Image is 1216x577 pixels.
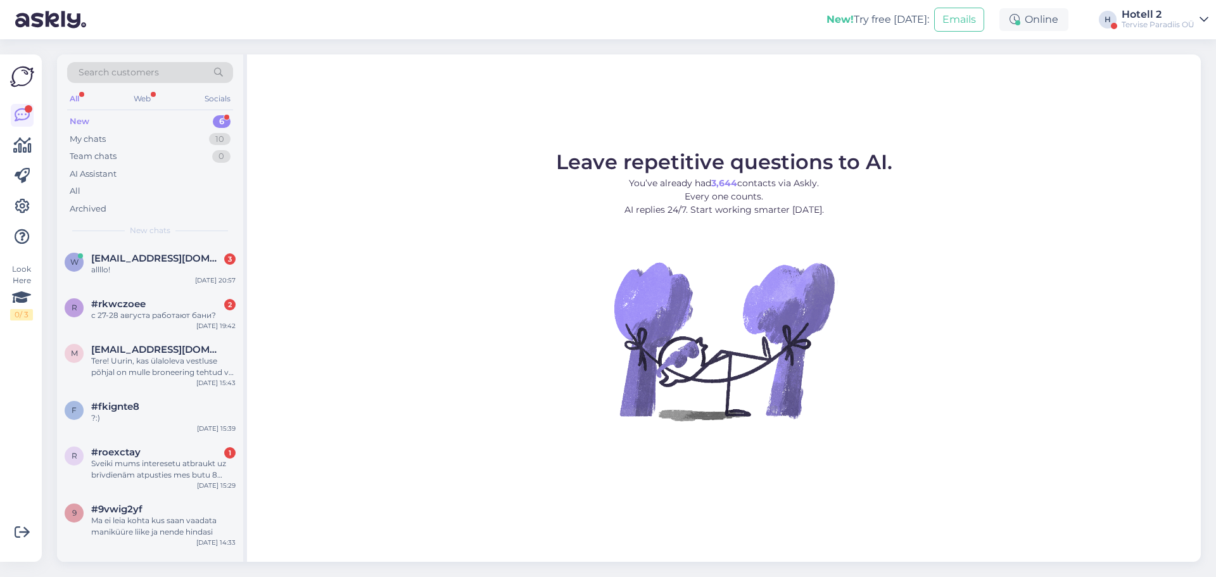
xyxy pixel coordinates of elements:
[91,355,236,378] div: Tere! Uurin, kas ülaloleva vestluse põhjal on mulle broneering tehtud või on mingit infot veel vaja?
[224,299,236,310] div: 2
[195,276,236,285] div: [DATE] 20:57
[197,424,236,433] div: [DATE] 15:39
[72,405,77,415] span: f
[91,401,139,412] span: #fkignte8
[72,451,77,460] span: r
[91,253,223,264] span: welis@inbox.lv
[711,177,737,189] b: 3,644
[196,538,236,547] div: [DATE] 14:33
[70,133,106,146] div: My chats
[79,66,159,79] span: Search customers
[556,177,892,217] p: You’ve already had contacts via Askly. Every one counts. AI replies 24/7. Start working smarter [...
[1099,11,1117,29] div: H
[70,115,89,128] div: New
[213,115,231,128] div: 6
[224,447,236,459] div: 1
[91,515,236,538] div: Ma ei leia kohta kus saan vaadata maniküüre liike ja nende hindasi
[67,91,82,107] div: All
[91,447,141,458] span: #roexctay
[91,458,236,481] div: Sveiki mums interesetu atbraukt uz brīvdienām atpusties mes butu 8 pieaugusie un 4 berni, gribam ...
[556,149,892,174] span: Leave repetitive questions to AI.
[91,504,142,515] span: #9vwig2yf
[209,133,231,146] div: 10
[70,257,79,267] span: w
[1122,10,1208,30] a: Hotell 2Tervise Paradiis OÜ
[72,303,77,312] span: r
[70,185,80,198] div: All
[91,310,236,321] div: с 27-28 августа работают бани?
[999,8,1068,31] div: Online
[10,263,33,320] div: Look Here
[91,344,223,355] span: mirjam.reinthal@gmail.com
[1122,10,1194,20] div: Hotell 2
[196,321,236,331] div: [DATE] 19:42
[202,91,233,107] div: Socials
[70,150,117,163] div: Team chats
[197,481,236,490] div: [DATE] 15:29
[91,264,236,276] div: allllo!
[610,227,838,455] img: No Chat active
[10,309,33,320] div: 0 / 3
[72,508,77,517] span: 9
[70,203,106,215] div: Archived
[10,65,34,89] img: Askly Logo
[91,412,236,424] div: ?:)
[131,91,153,107] div: Web
[224,253,236,265] div: 3
[130,225,170,236] span: New chats
[826,13,854,25] b: New!
[71,348,78,358] span: m
[1122,20,1194,30] div: Tervise Paradiis OÜ
[826,12,929,27] div: Try free [DATE]:
[196,378,236,388] div: [DATE] 15:43
[212,150,231,163] div: 0
[934,8,984,32] button: Emails
[70,168,117,181] div: AI Assistant
[91,298,146,310] span: #rkwczoee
